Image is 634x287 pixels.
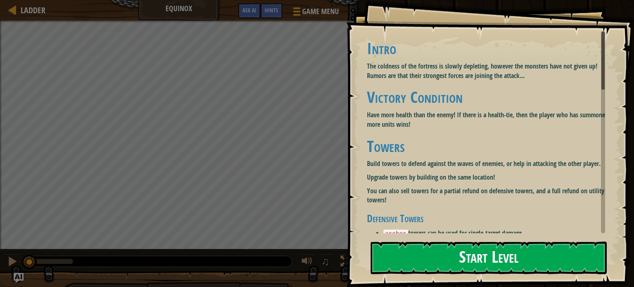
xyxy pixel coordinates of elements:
[367,88,611,106] h1: Victory Condition
[367,110,611,129] p: Have more health than the enemy! If there is a health-tie, then the player who has summoned more ...
[17,5,45,16] a: Ladder
[242,6,256,14] span: Ask AI
[21,5,45,16] span: Ladder
[302,6,339,17] span: Game Menu
[367,186,611,205] p: You can also sell towers for a partial refund on defensive towers, and a full refund on utility t...
[371,242,607,274] button: Start Level
[367,62,611,81] p: The coldness of the fortress is slowly depleting, however the monsters have not given up! Rumors ...
[383,228,611,238] li: towers can be used for single-target damage
[4,254,21,271] button: Ctrl + P: Pause
[238,3,260,19] button: Ask AI
[338,254,354,271] button: Toggle fullscreen
[367,213,611,224] h3: Defensive Towers
[265,6,278,14] span: Hints
[321,255,329,268] span: ♫
[319,254,334,271] button: ♫
[367,40,611,57] h1: Intro
[299,254,315,271] button: Adjust volume
[367,159,611,168] p: Build towers to defend against the waves of enemies, or help in attacking the other player.
[14,273,24,283] button: Ask AI
[286,3,344,23] button: Game Menu
[367,138,611,155] h1: Towers
[367,173,611,182] p: Upgrade towers by building on the same location!
[383,230,408,238] code: archer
